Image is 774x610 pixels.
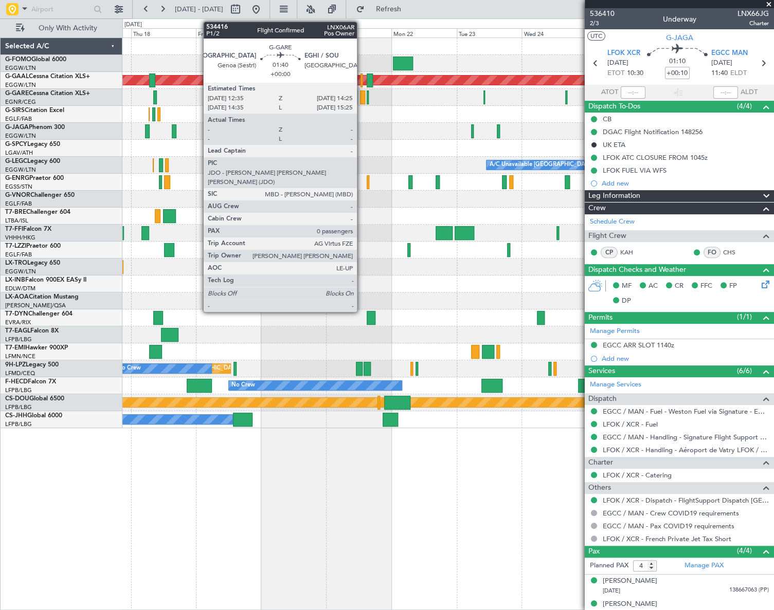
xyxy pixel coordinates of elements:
[124,21,142,29] div: [DATE]
[5,260,60,266] a: LX-TROLegacy 650
[5,328,59,334] a: T7-EAGLFalcon 8X
[601,87,618,98] span: ATOT
[5,336,32,343] a: LFPB/LBG
[737,311,752,322] span: (1/1)
[5,226,23,232] span: T7-FFI
[711,58,732,68] span: [DATE]
[603,153,708,162] div: LFOK ATC CLOSURE FROM 1045z
[590,326,640,337] a: Manage Permits
[590,561,628,571] label: Planned PAX
[5,98,36,106] a: EGNR/CEG
[457,28,522,38] div: Tue 23
[5,243,26,249] span: T7-LZZI
[5,294,79,300] a: LX-AOACitation Mustang
[588,190,640,202] span: Leg Information
[5,141,27,147] span: G-SPCY
[711,48,748,59] span: EGCC MAN
[5,277,25,283] span: LX-INB
[737,545,752,556] span: (4/4)
[5,302,66,309] a: [PERSON_NAME]/QSA
[131,28,196,38] div: Thu 18
[5,166,36,174] a: EGGW/LTN
[5,277,86,283] a: LX-INBFalcon 900EX EASy II
[5,115,32,123] a: EGLF/FAB
[669,57,686,67] span: 01:10
[5,311,73,317] a: T7-DYNChallenger 604
[5,107,64,114] a: G-SIRSCitation Excel
[5,124,29,131] span: G-JAGA
[11,20,112,36] button: Only With Activity
[590,217,635,227] a: Schedule Crew
[5,158,27,164] span: G-LEGC
[5,90,29,97] span: G-GARE
[5,183,32,191] a: EGSS/STN
[5,124,65,131] a: G-JAGAPhenom 300
[723,248,746,257] a: CHS
[5,132,36,140] a: EGGW/LTN
[737,19,769,28] span: Charter
[622,296,631,306] span: DP
[117,361,141,376] div: No Crew
[607,68,624,79] span: ETOT
[5,379,28,385] span: F-HECD
[5,81,36,89] a: EGGW/LTN
[391,28,457,38] div: Mon 22
[590,8,615,19] span: 536410
[367,6,410,13] span: Refresh
[5,90,90,97] a: G-GARECessna Citation XLS+
[588,230,626,242] span: Flight Crew
[603,407,769,416] a: EGCC / MAN - Fuel - Weston Fuel via Signature - EGCC / MAN
[602,179,769,188] div: Add new
[675,281,683,291] span: CR
[685,561,724,571] a: Manage PAX
[5,285,35,292] a: EDLW/DTM
[601,247,618,258] div: CP
[729,586,769,595] span: 138667063 (PP)
[5,353,35,360] a: LFMN/NCE
[5,217,28,225] a: LTBA/ISL
[5,379,56,385] a: F-HECDFalcon 7X
[489,157,656,173] div: A/C Unavailable [GEOGRAPHIC_DATA] ([GEOGRAPHIC_DATA])
[5,362,26,368] span: 9H-LPZ
[603,433,769,441] a: EGCC / MAN - Handling - Signature Flight Support EGCC / MAN
[603,446,769,454] a: LFOK / XCR - Handling - Aéroport de Vatry LFOK / XCR
[588,393,617,405] span: Dispatch
[588,202,606,214] span: Crew
[5,396,64,402] a: CS-DOUGlobal 6500
[603,420,658,429] a: LFOK / XCR - Fuel
[351,1,413,17] button: Refresh
[521,28,587,38] div: Wed 24
[588,482,611,494] span: Others
[5,57,66,63] a: G-FOMOGlobal 6000
[5,57,31,63] span: G-FOMO
[5,311,28,317] span: T7-DYN
[587,31,605,41] button: UTC
[603,587,620,595] span: [DATE]
[588,546,600,558] span: Pax
[5,420,32,428] a: LFPB/LBG
[5,362,59,368] a: 9H-LPZLegacy 500
[5,149,33,157] a: LGAV/ATH
[602,354,769,363] div: Add new
[5,396,29,402] span: CS-DOU
[5,345,25,351] span: T7-EMI
[704,247,721,258] div: FO
[603,509,739,517] a: EGCC / MAN - Crew COVID19 requirements
[607,48,640,59] span: LFOK XCR
[603,166,667,175] div: LFOK FUEL VIA WFS
[741,87,758,98] span: ALDT
[603,471,672,479] a: LFOK / XCR - Catering
[588,264,686,276] span: Dispatch Checks and Weather
[5,73,29,80] span: G-GAAL
[5,158,60,164] a: G-LEGCLegacy 600
[5,192,30,198] span: G-VNOR
[5,234,35,242] a: VHHH/HKG
[196,28,261,38] div: Fri 19
[5,64,36,72] a: EGGW/LTN
[622,281,632,291] span: MF
[603,127,703,136] div: DGAC Flight Notification 148256
[5,268,36,275] a: EGGW/LTN
[326,28,391,38] div: Sun 21
[603,599,657,609] div: [PERSON_NAME]
[666,32,693,43] span: G-JAGA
